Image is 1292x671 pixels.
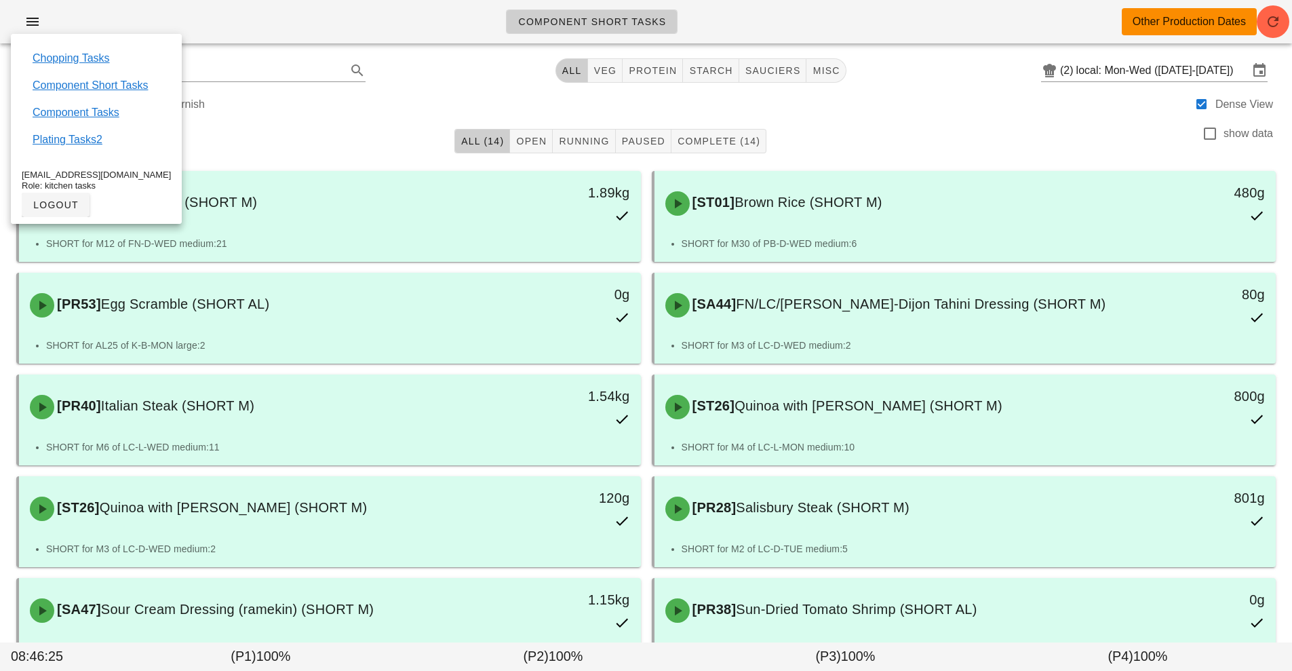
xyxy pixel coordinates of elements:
div: 0g [1127,589,1265,611]
span: Quinoa with [PERSON_NAME] (SHORT M) [100,500,368,515]
label: Dense View [1215,98,1273,111]
div: (P1) 100% [115,644,407,670]
div: 08:46:25 [8,644,115,670]
li: SHORT for M12 of FN-D-WED medium:21 [46,236,630,251]
span: FN/LC/[PERSON_NAME]-Dijon Tahini Dressing (SHORT M) [736,296,1105,311]
div: 480g [1127,182,1265,204]
span: [SA47] [54,602,101,617]
button: protein [623,58,683,83]
button: All [555,58,588,83]
div: (P2) 100% [407,644,699,670]
div: Role: kitchen tasks [22,180,171,191]
button: veg [588,58,623,83]
li: SHORT for M2 of LC-D-TUE medium:5 [682,541,1266,556]
span: [ST26] [690,398,735,413]
span: Component Short Tasks [517,16,666,27]
span: Italian Steak (SHORT M) [101,398,254,413]
div: 1.15kg [492,589,629,611]
span: Complete (14) [677,136,760,147]
button: misc [806,58,846,83]
span: All [562,65,582,76]
span: starch [688,65,732,76]
div: 1.54kg [492,385,629,407]
div: 1.89kg [492,182,629,204]
a: Plating Tasks2 [33,132,102,148]
span: Sun-Dried Tomato Shrimp (SHORT AL) [736,602,977,617]
span: [PR40] [54,398,101,413]
span: Brown Rice (SHORT M) [735,195,882,210]
a: Component Short Tasks [506,9,678,34]
button: Running [553,129,615,153]
span: Paused [621,136,665,147]
span: Egg Scramble (SHORT AL) [101,296,269,311]
div: (2) [1060,64,1076,77]
li: SHORT for M6 of LC-L-WED medium:11 [46,440,630,455]
button: All (14) [454,129,510,153]
div: 800g [1127,385,1265,407]
span: protein [628,65,677,76]
a: Component Tasks [33,104,119,121]
span: All (14) [461,136,504,147]
li: SHORT for M3 of LC-D-WED medium:2 [682,338,1266,353]
span: [ST26] [54,500,100,515]
span: Salisbury Steak (SHORT M) [736,500,909,515]
div: 801g [1127,487,1265,509]
div: [EMAIL_ADDRESS][DOMAIN_NAME] [22,170,171,180]
span: Quinoa with [PERSON_NAME] (SHORT M) [735,398,1002,413]
button: Open [510,129,553,153]
div: (P3) 100% [699,644,992,670]
div: 0g [492,284,629,305]
label: show data [1224,127,1273,140]
li: SHORT for M3 of LC-D-WED medium:2 [46,541,630,556]
span: [ST01] [690,195,735,210]
span: logout [33,199,79,210]
li: SHORT for M4 of LC-L-MON medium:10 [682,440,1266,455]
button: Complete (14) [671,129,766,153]
div: Other Production Dates [1133,14,1246,30]
a: Chopping Tasks [33,50,110,66]
div: (P4) 100% [992,644,1284,670]
button: starch [683,58,739,83]
span: [PR28] [690,500,737,515]
span: veg [593,65,617,76]
a: Component Short Tasks [33,77,148,94]
span: [SA44] [690,296,737,311]
span: Running [558,136,609,147]
span: Open [515,136,547,147]
div: 120g [492,487,629,509]
span: Sour Cream Dressing (ramekin) (SHORT M) [101,602,374,617]
span: [PR53] [54,296,101,311]
span: misc [812,65,840,76]
li: SHORT for M30 of PB-D-WED medium:6 [682,236,1266,251]
span: sauciers [745,65,801,76]
button: sauciers [739,58,807,83]
button: logout [22,193,90,217]
div: 80g [1127,284,1265,305]
li: SHORT for AL25 of K-B-MON large:2 [46,338,630,353]
span: [PR38] [690,602,737,617]
button: Paused [616,129,671,153]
